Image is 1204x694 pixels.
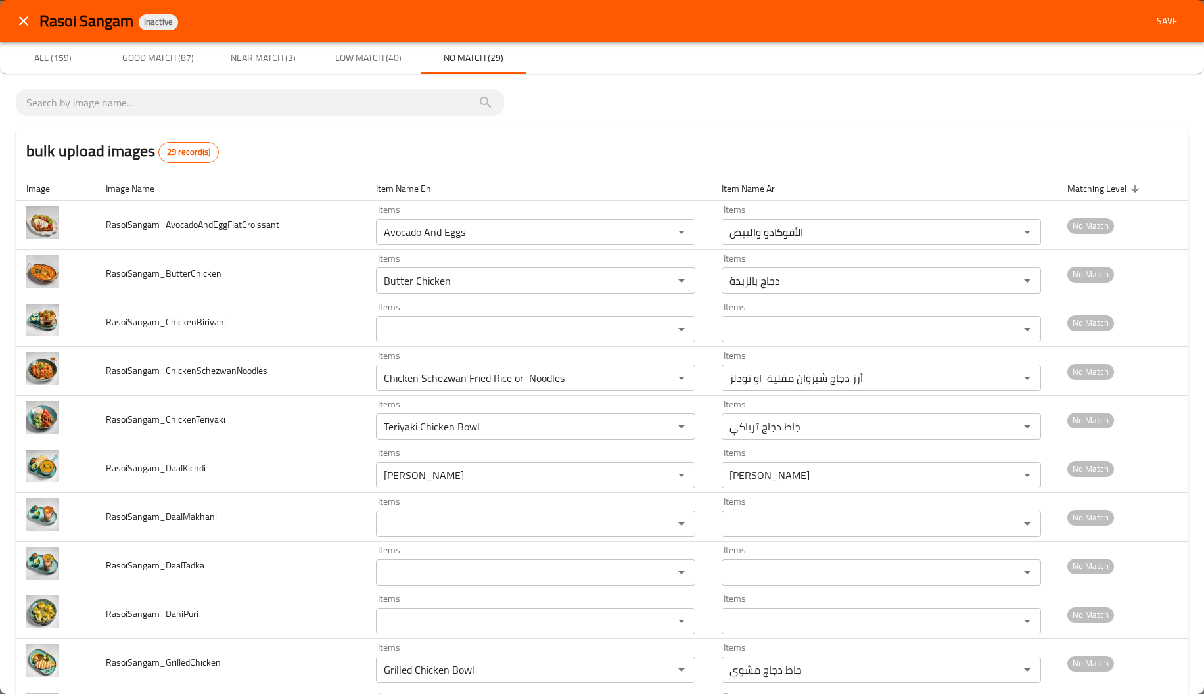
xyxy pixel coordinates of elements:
[711,176,1057,201] th: Item Name Ar
[16,176,95,201] th: Image
[26,644,59,677] img: RasoiSangam_GrilledChicken
[8,50,97,66] span: All (159)
[106,313,226,331] span: RasoiSangam_ChickenBiriyani
[26,304,59,336] img: RasoiSangam_ChickenBiriyani
[1067,364,1114,379] span: No Match
[672,417,691,436] button: Open
[1018,660,1036,679] button: Open
[1146,9,1188,34] button: Save
[106,459,206,476] span: RasoiSangam_DaalKichdi
[1018,612,1036,630] button: Open
[672,515,691,533] button: Open
[1067,218,1114,233] span: No Match
[159,146,218,159] span: 29 record(s)
[1067,559,1114,574] span: No Match
[365,176,711,201] th: Item Name En
[106,557,204,574] span: RasoiSangam_DaalTadka
[26,206,59,239] img: RasoiSangam_AvocadoAndEggFlatCroissant
[672,563,691,582] button: Open
[26,401,59,434] img: RasoiSangam_ChickenTeriyaki
[106,181,172,197] span: Image Name
[1067,413,1114,428] span: No Match
[1018,369,1036,387] button: Open
[26,139,219,163] h2: bulk upload images
[106,411,225,428] span: RasoiSangam_ChickenTeriyaki
[1067,510,1114,525] span: No Match
[106,508,217,525] span: RasoiSangam_DaalMakhani
[113,50,202,66] span: Good Match (87)
[106,216,279,233] span: RasoiSangam_AvocadoAndEggFlatCroissant
[1067,656,1114,671] span: No Match
[26,450,59,482] img: RasoiSangam_DaalKichdi
[1018,271,1036,290] button: Open
[106,265,221,282] span: RasoiSangam_ButterChicken
[26,352,59,385] img: RasoiSangam_ChickenSchezwanNoodles
[26,595,59,628] img: RasoiSangam_DahiPuri
[1067,267,1114,282] span: No Match
[1018,320,1036,338] button: Open
[672,612,691,630] button: Open
[26,547,59,580] img: RasoiSangam_DaalTadka
[672,320,691,338] button: Open
[1067,315,1114,331] span: No Match
[1018,466,1036,484] button: Open
[139,16,178,28] span: Inactive
[1067,461,1114,476] span: No Match
[218,50,308,66] span: Near Match (3)
[26,255,59,288] img: RasoiSangam_ButterChicken
[26,92,494,113] input: search
[26,498,59,531] img: RasoiSangam_DaalMakhani
[1151,13,1183,30] span: Save
[672,466,691,484] button: Open
[672,369,691,387] button: Open
[106,605,198,622] span: RasoiSangam_DahiPuri
[106,362,267,379] span: RasoiSangam_ChickenSchezwanNoodles
[323,50,413,66] span: Low Match (40)
[1067,607,1114,622] span: No Match
[1018,417,1036,436] button: Open
[106,654,221,671] span: RasoiSangam_GrilledChicken
[428,50,518,66] span: No Match (29)
[672,223,691,241] button: Open
[158,142,219,163] div: Total records count
[1067,181,1144,197] span: Matching Level
[672,660,691,679] button: Open
[1018,515,1036,533] button: Open
[8,5,39,37] button: close
[1018,563,1036,582] button: Open
[672,271,691,290] button: Open
[39,6,133,35] span: Rasoi Sangam
[1018,223,1036,241] button: Open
